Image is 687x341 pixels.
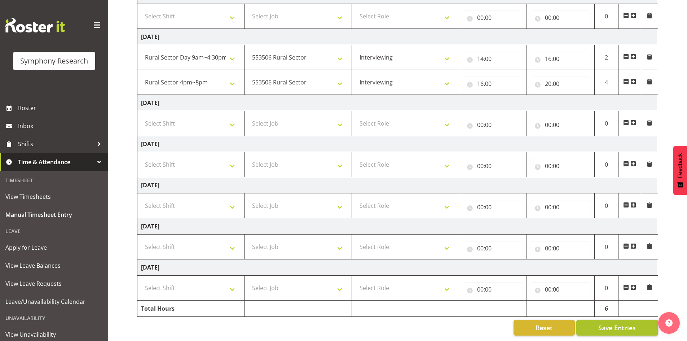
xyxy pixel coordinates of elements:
[677,153,683,178] span: Feedback
[463,159,523,173] input: Click to select...
[137,136,658,152] td: [DATE]
[514,320,575,336] button: Reset
[598,323,636,332] span: Save Entries
[463,282,523,297] input: Click to select...
[2,239,106,257] a: Apply for Leave
[5,260,103,271] span: View Leave Balances
[5,209,103,220] span: Manual Timesheet Entry
[18,139,94,149] span: Shifts
[594,4,618,29] td: 0
[2,224,106,239] div: Leave
[5,18,65,32] img: Rosterit website logo
[5,278,103,289] span: View Leave Requests
[594,235,618,259] td: 0
[463,52,523,66] input: Click to select...
[530,241,591,255] input: Click to select...
[665,319,673,327] img: help-xxl-2.png
[2,257,106,275] a: View Leave Balances
[137,301,245,317] td: Total Hours
[137,259,658,276] td: [DATE]
[2,173,106,188] div: Timesheet
[5,191,103,202] span: View Timesheets
[594,45,618,70] td: 2
[594,276,618,301] td: 0
[530,10,591,25] input: Click to select...
[18,121,105,131] span: Inbox
[137,177,658,193] td: [DATE]
[673,146,687,195] button: Feedback - Show survey
[530,52,591,66] input: Click to select...
[594,70,618,95] td: 4
[5,242,103,253] span: Apply for Leave
[18,157,94,167] span: Time & Attendance
[137,218,658,235] td: [DATE]
[594,193,618,218] td: 0
[530,76,591,91] input: Click to select...
[137,95,658,111] td: [DATE]
[530,200,591,214] input: Click to select...
[594,301,618,317] td: 6
[594,111,618,136] td: 0
[463,76,523,91] input: Click to select...
[463,118,523,132] input: Click to select...
[5,296,103,307] span: Leave/Unavailability Calendar
[463,200,523,214] input: Click to select...
[530,159,591,173] input: Click to select...
[2,293,106,311] a: Leave/Unavailability Calendar
[530,282,591,297] input: Click to select...
[2,206,106,224] a: Manual Timesheet Entry
[2,311,106,325] div: Unavailability
[18,102,105,113] span: Roster
[576,320,658,336] button: Save Entries
[2,275,106,293] a: View Leave Requests
[594,152,618,177] td: 0
[536,323,552,332] span: Reset
[463,10,523,25] input: Click to select...
[530,118,591,132] input: Click to select...
[5,329,103,340] span: View Unavailability
[137,29,658,45] td: [DATE]
[463,241,523,255] input: Click to select...
[20,56,88,66] div: Symphony Research
[2,188,106,206] a: View Timesheets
